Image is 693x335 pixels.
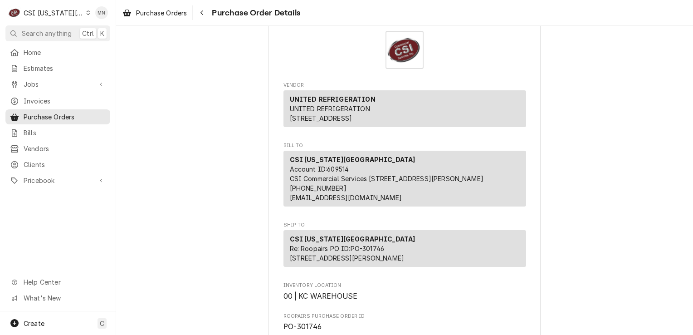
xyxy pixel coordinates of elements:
div: Melissa Nehls's Avatar [95,6,108,19]
a: Bills [5,125,110,140]
a: Purchase Orders [119,5,190,20]
span: Purchase Orders [136,8,187,18]
button: Navigate back [195,5,209,20]
span: Bills [24,128,106,138]
span: Invoices [24,96,106,106]
span: What's New [24,293,105,303]
span: Re: Roopairs PO ID: PO-301746 [290,245,385,252]
a: Vendors [5,141,110,156]
strong: CSI [US_STATE][GEOGRAPHIC_DATA] [290,235,415,243]
div: Ship To [283,230,526,271]
a: Go to Help Center [5,275,110,290]
div: C [8,6,21,19]
strong: UNITED REFRIGERATION [290,95,376,103]
span: Purchase Order Details [209,7,300,19]
a: Go to What's New [5,291,110,305]
img: Logo [386,31,424,69]
span: 00 | KC WAREHOUSE [283,292,358,301]
a: Purchase Orders [5,109,110,124]
div: Purchase Order Ship To [283,222,526,271]
span: Ctrl [82,29,94,38]
span: Home [24,48,106,57]
a: Go to Pricebook [5,173,110,188]
div: CSI [US_STATE][GEOGRAPHIC_DATA] [24,8,83,18]
span: Purchase Orders [24,112,106,122]
span: UNITED REFRIGERATION [STREET_ADDRESS] [290,105,370,122]
span: Estimates [24,64,106,73]
a: Home [5,45,110,60]
span: C [100,319,104,328]
a: Invoices [5,94,110,108]
a: Clients [5,157,110,172]
span: PO-301746 [283,322,322,331]
div: Inventory Location [283,282,526,301]
span: Roopairs Purchase Order ID [283,321,526,332]
div: Vendor [283,90,526,127]
div: Bill To [283,151,526,207]
strong: CSI [US_STATE][GEOGRAPHIC_DATA] [290,156,415,163]
span: Inventory Location [283,282,526,289]
span: Roopairs Purchase Order ID [283,313,526,320]
div: Roopairs Purchase Order ID [283,313,526,332]
span: Inventory Location [283,291,526,302]
a: Estimates [5,61,110,76]
a: Go to Jobs [5,77,110,92]
div: Purchase Order Bill To [283,142,526,211]
div: Purchase Order Vendor [283,82,526,131]
div: CSI Kansas City's Avatar [8,6,21,19]
span: Bill To [283,142,526,149]
div: Vendor [283,90,526,131]
div: Ship To [283,230,526,267]
span: Vendor [283,82,526,89]
span: K [100,29,104,38]
div: MN [95,6,108,19]
span: [STREET_ADDRESS][PERSON_NAME] [290,254,405,262]
span: Account ID: 609514 [290,165,349,173]
span: Vendors [24,144,106,153]
a: [PHONE_NUMBER] [290,184,346,192]
span: CSI Commercial Services [STREET_ADDRESS][PERSON_NAME] [290,175,483,182]
span: Jobs [24,79,92,89]
span: Help Center [24,277,105,287]
div: Bill To [283,151,526,210]
span: Ship To [283,222,526,229]
a: [EMAIL_ADDRESS][DOMAIN_NAME] [290,194,402,202]
span: Pricebook [24,176,92,185]
button: Search anythingCtrlK [5,25,110,41]
span: Create [24,320,44,327]
span: Search anything [22,29,72,38]
span: Clients [24,160,106,169]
